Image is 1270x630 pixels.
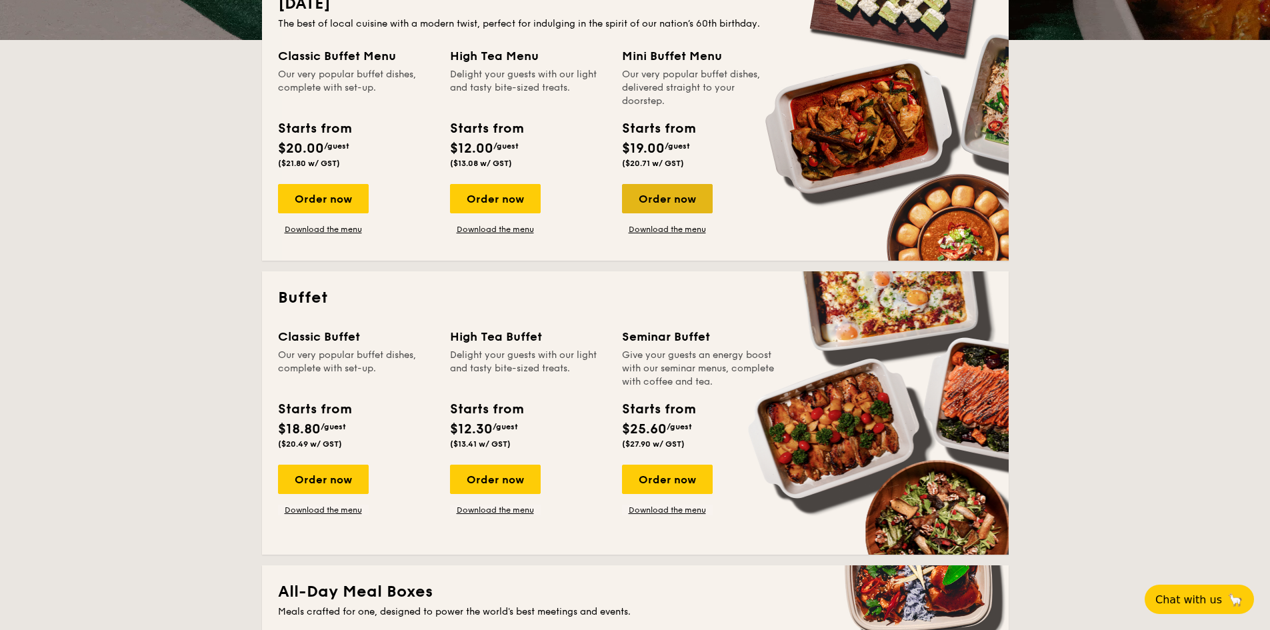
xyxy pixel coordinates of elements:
div: Meals crafted for one, designed to power the world's best meetings and events. [278,605,993,619]
span: $18.80 [278,421,321,437]
div: Delight your guests with our light and tasty bite-sized treats. [450,349,606,389]
span: /guest [324,141,349,151]
span: $20.00 [278,141,324,157]
span: $19.00 [622,141,665,157]
span: ($20.49 w/ GST) [278,439,342,449]
div: Our very popular buffet dishes, complete with set-up. [278,68,434,108]
div: Starts from [278,399,351,419]
a: Download the menu [278,505,369,515]
span: /guest [321,422,346,431]
div: Order now [278,465,369,494]
a: Download the menu [450,505,541,515]
div: Order now [450,465,541,494]
div: Classic Buffet [278,327,434,346]
div: Order now [622,184,713,213]
div: Order now [278,184,369,213]
span: ($13.08 w/ GST) [450,159,512,168]
div: The best of local cuisine with a modern twist, perfect for indulging in the spirit of our nation’... [278,17,993,31]
span: /guest [665,141,690,151]
span: ($20.71 w/ GST) [622,159,684,168]
h2: Buffet [278,287,993,309]
div: Mini Buffet Menu [622,47,778,65]
div: Order now [622,465,713,494]
span: $12.00 [450,141,493,157]
span: ($13.41 w/ GST) [450,439,511,449]
span: $25.60 [622,421,667,437]
a: Download the menu [278,224,369,235]
a: Download the menu [622,505,713,515]
div: Starts from [450,399,523,419]
div: Starts from [622,119,695,139]
button: Chat with us🦙 [1145,585,1254,614]
span: 🦙 [1227,592,1243,607]
h2: All-Day Meal Boxes [278,581,993,603]
div: Starts from [450,119,523,139]
span: /guest [493,422,518,431]
div: High Tea Menu [450,47,606,65]
a: Download the menu [622,224,713,235]
div: Our very popular buffet dishes, complete with set-up. [278,349,434,389]
div: Starts from [622,399,695,419]
span: $12.30 [450,421,493,437]
a: Download the menu [450,224,541,235]
span: /guest [493,141,519,151]
span: Chat with us [1155,593,1222,606]
span: ($21.80 w/ GST) [278,159,340,168]
div: Starts from [278,119,351,139]
div: Classic Buffet Menu [278,47,434,65]
div: Delight your guests with our light and tasty bite-sized treats. [450,68,606,108]
span: ($27.90 w/ GST) [622,439,685,449]
div: Our very popular buffet dishes, delivered straight to your doorstep. [622,68,778,108]
span: /guest [667,422,692,431]
div: High Tea Buffet [450,327,606,346]
div: Give your guests an energy boost with our seminar menus, complete with coffee and tea. [622,349,778,389]
div: Seminar Buffet [622,327,778,346]
div: Order now [450,184,541,213]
